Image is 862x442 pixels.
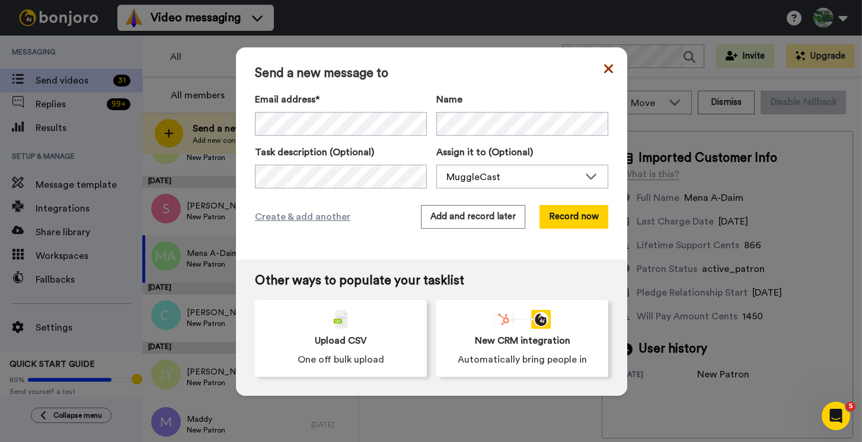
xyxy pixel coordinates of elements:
[436,92,462,107] span: Name
[494,310,551,329] div: animation
[421,205,525,229] button: Add and record later
[255,210,350,224] span: Create & add another
[846,402,855,411] span: 5
[298,353,384,367] span: One off bulk upload
[458,353,587,367] span: Automatically bring people in
[475,334,570,348] span: New CRM integration
[436,145,608,159] label: Assign it to (Optional)
[255,66,608,81] span: Send a new message to
[539,205,608,229] button: Record now
[255,274,608,288] span: Other ways to populate your tasklist
[255,92,427,107] label: Email address*
[255,145,427,159] label: Task description (Optional)
[334,310,348,329] img: csv-grey.png
[315,334,367,348] span: Upload CSV
[446,170,579,184] div: MuggleCast
[822,402,850,430] iframe: Intercom live chat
